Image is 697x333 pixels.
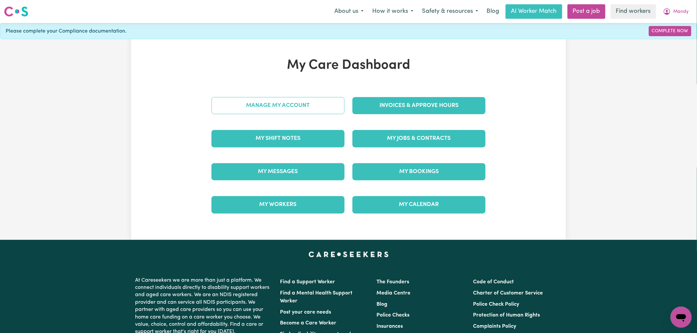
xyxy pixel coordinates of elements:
a: Find a Mental Health Support Worker [280,291,352,304]
a: Careseekers logo [4,4,28,19]
a: Invoices & Approve Hours [352,97,486,114]
a: Protection of Human Rights [473,313,540,318]
button: My Account [659,5,693,18]
a: Media Centre [376,291,410,296]
iframe: Button to launch messaging window [671,307,692,328]
a: Complete Now [649,26,691,36]
a: Post a job [568,4,605,19]
a: Find a Support Worker [280,279,335,285]
a: Manage My Account [211,97,345,114]
a: Charter of Customer Service [473,291,543,296]
a: Find workers [611,4,656,19]
a: My Messages [211,163,345,180]
a: My Workers [211,196,345,213]
a: Blog [376,302,387,307]
a: Careseekers home page [309,252,389,257]
a: My Calendar [352,196,486,213]
button: About us [330,5,368,18]
a: AI Worker Match [506,4,562,19]
span: Please complete your Compliance documentation. [6,27,126,35]
a: The Founders [376,279,409,285]
a: Complaints Policy [473,324,516,329]
a: Become a Care Worker [280,320,336,326]
span: Mandy [674,8,689,15]
a: Insurances [376,324,403,329]
button: Safety & resources [418,5,483,18]
a: Post your care needs [280,310,331,315]
a: My Bookings [352,163,486,180]
h1: My Care Dashboard [208,58,489,73]
a: Police Check Policy [473,302,519,307]
button: How it works [368,5,418,18]
a: My Shift Notes [211,130,345,147]
a: Code of Conduct [473,279,514,285]
a: Police Checks [376,313,409,318]
a: My Jobs & Contracts [352,130,486,147]
a: Blog [483,4,503,19]
img: Careseekers logo [4,6,28,17]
